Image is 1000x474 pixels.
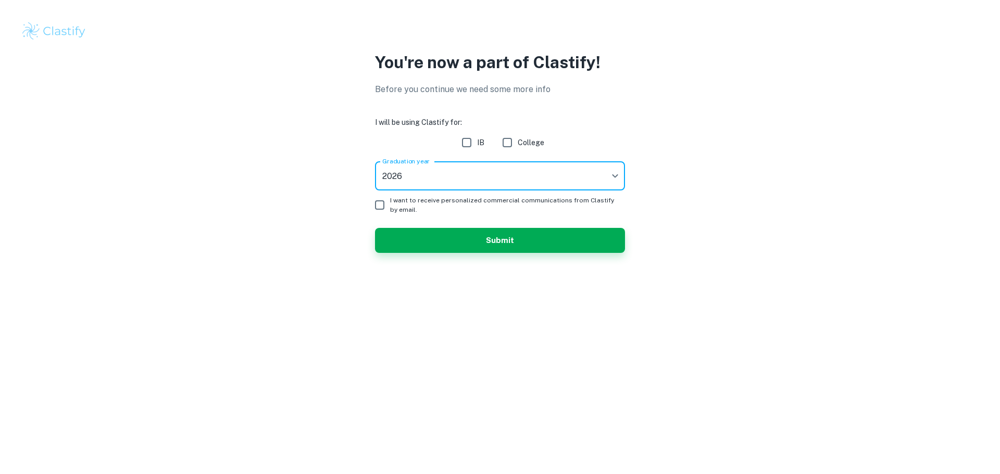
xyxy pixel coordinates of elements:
[375,50,625,75] p: You're now a part of Clastify!
[375,228,625,253] button: Submit
[382,157,430,165] label: Graduation year
[390,196,617,214] span: I want to receive personalized commercial communications from Clastify by email.
[375,117,625,128] h6: I will be using Clastify for:
[21,21,87,42] img: Clastify logo
[375,83,625,96] p: Before you continue we need some more info
[477,137,484,148] span: IB
[21,21,979,42] a: Clastify logo
[518,137,544,148] span: College
[375,161,625,190] div: 2026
